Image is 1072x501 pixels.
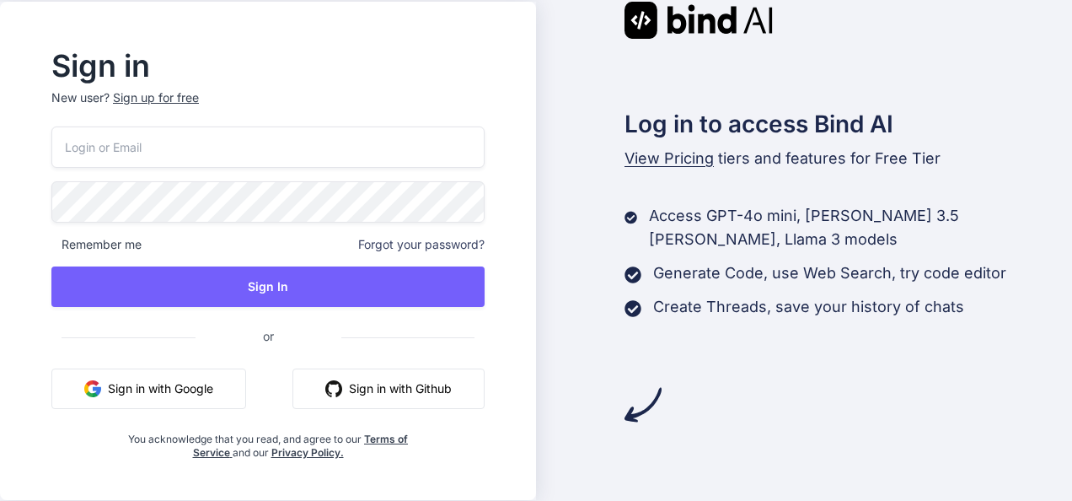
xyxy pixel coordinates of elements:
p: Create Threads, save your history of chats [653,295,964,319]
span: View Pricing [624,149,714,167]
h2: Log in to access Bind AI [624,106,1072,142]
input: Login or Email [51,127,485,168]
a: Terms of Service [193,433,409,459]
button: Sign in with Github [292,369,485,409]
p: Access GPT-4o mini, [PERSON_NAME] 3.5 [PERSON_NAME], Llama 3 models [649,204,1072,251]
button: Sign in with Google [51,369,246,409]
span: Remember me [51,236,142,253]
a: Privacy Policy. [271,446,344,459]
h2: Sign in [51,52,485,79]
span: Forgot your password? [358,236,485,253]
div: You acknowledge that you read, and agree to our and our [124,423,413,460]
p: tiers and features for Free Tier [624,147,1072,170]
span: or [196,315,341,357]
p: Generate Code, use Web Search, try code editor [653,261,1006,285]
p: New user? [51,89,485,127]
button: Sign In [51,267,485,307]
img: google [84,380,101,397]
img: arrow [624,386,662,423]
div: Sign up for free [113,89,199,106]
img: github [325,380,342,397]
img: Bind AI logo [624,2,773,39]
